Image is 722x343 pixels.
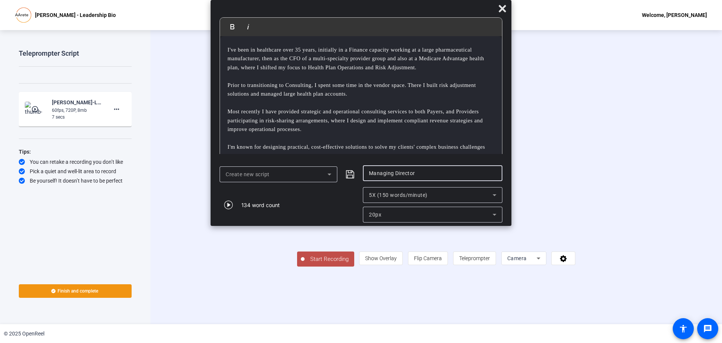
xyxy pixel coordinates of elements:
[369,212,381,218] span: 20px
[241,201,280,209] div: 134 word count
[225,19,240,34] button: Bold (Ctrl+B)
[241,19,255,34] button: Italic (Ctrl+I)
[369,169,496,178] input: Title
[19,147,132,156] div: Tips:
[52,107,102,114] div: 60fps, 720P, 8mb
[228,46,494,72] p: I've been in healthcare over 35 years, initially in a Finance capacity working at a large pharmac...
[365,255,397,261] span: Show Overlay
[58,288,98,294] span: Finish and complete
[4,330,44,338] div: © 2025 OpenReel
[642,11,707,20] div: Welcome, [PERSON_NAME]
[507,255,527,261] span: Camera
[703,324,712,333] mat-icon: message
[52,114,102,120] div: 7 secs
[228,143,494,151] p: I'm known for designing practical, cost-effective solutions to solve my clients' complex business...
[414,255,442,261] span: Flip Camera
[228,107,494,134] p: Most recently I have provided strategic and operational consulting services to both Payers, and P...
[25,102,47,117] img: thumb-nail
[31,105,40,113] mat-icon: play_circle_outline
[52,98,102,107] div: [PERSON_NAME]-Leadership Bio Videos - AArete Brand -Ph-[PERSON_NAME] - Leadership Bio-17582933510...
[226,171,270,177] span: Create new script
[19,177,132,184] div: Be yourself! It doesn’t have to be perfect
[19,158,132,166] div: You can retake a recording you don’t like
[112,105,121,114] mat-icon: more_horiz
[19,49,79,58] div: Teleprompter Script
[19,168,132,175] div: Pick a quiet and well-lit area to record
[369,192,428,198] span: 5X (150 words/minute)
[35,11,116,20] p: [PERSON_NAME] - Leadership Bio
[15,8,31,23] img: OpenReel logo
[305,255,354,264] span: Start Recording
[459,255,490,261] span: Teleprompter
[228,81,494,99] p: Prior to transitioning to Consulting, I spent some time in the vendor space. There I built risk a...
[679,324,688,333] mat-icon: accessibility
